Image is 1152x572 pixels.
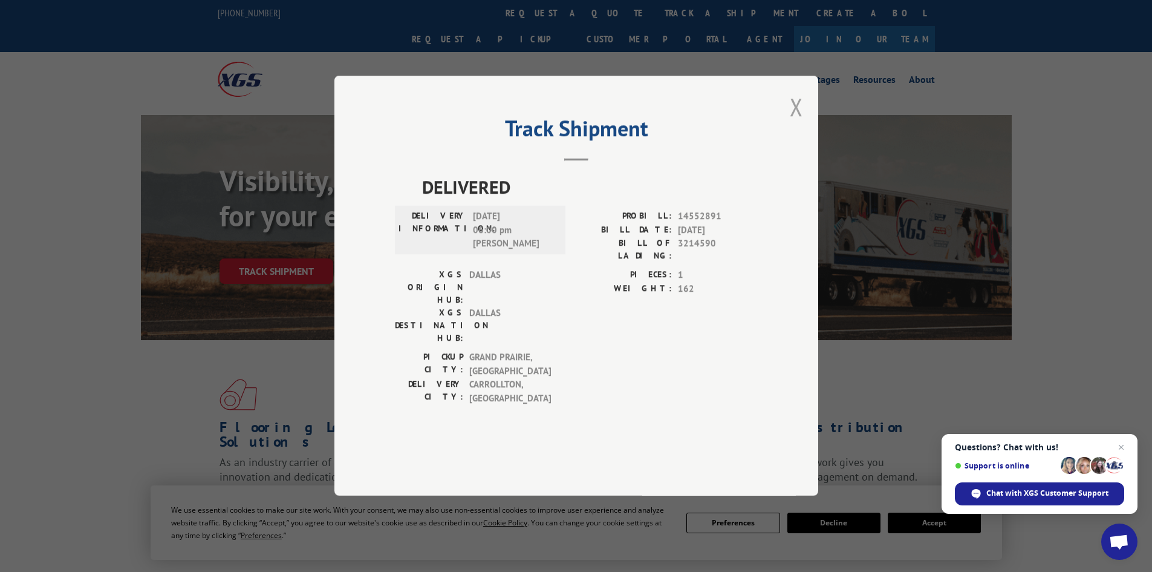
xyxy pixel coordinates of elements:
span: 162 [678,282,758,296]
span: 1 [678,269,758,283]
span: [DATE] [678,223,758,237]
span: Questions? Chat with us! [955,442,1124,452]
span: 14552891 [678,210,758,224]
label: BILL OF LADING: [576,237,672,263]
label: PICKUP CITY: [395,351,463,378]
span: CARROLLTON , [GEOGRAPHIC_DATA] [469,378,551,406]
label: DELIVERY INFORMATION: [399,210,467,251]
span: DALLAS [469,307,551,345]
label: PROBILL: [576,210,672,224]
div: Open chat [1101,524,1137,560]
span: Chat with XGS Customer Support [986,488,1108,499]
div: Chat with XGS Customer Support [955,482,1124,505]
label: XGS ORIGIN HUB: [395,269,463,307]
span: DELIVERED [422,174,758,201]
span: Support is online [955,461,1056,470]
label: WEIGHT: [576,282,672,296]
span: 3214590 [678,237,758,263]
span: GRAND PRAIRIE , [GEOGRAPHIC_DATA] [469,351,551,378]
label: PIECES: [576,269,672,283]
button: Close modal [790,91,803,123]
label: DELIVERY CITY: [395,378,463,406]
span: DALLAS [469,269,551,307]
span: [DATE] 06:00 pm [PERSON_NAME] [473,210,555,251]
span: Close chat [1114,440,1128,455]
h2: Track Shipment [395,120,758,143]
label: XGS DESTINATION HUB: [395,307,463,345]
label: BILL DATE: [576,223,672,237]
